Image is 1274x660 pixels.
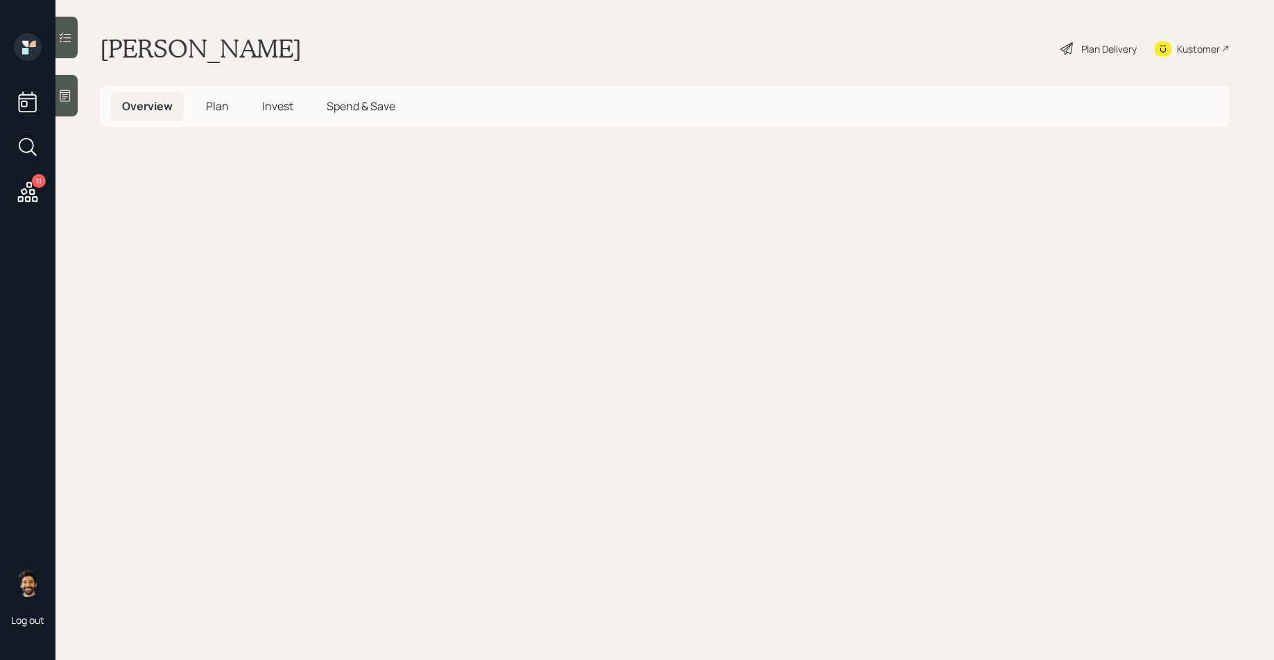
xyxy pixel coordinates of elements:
[100,33,302,64] h1: [PERSON_NAME]
[11,614,44,627] div: Log out
[206,98,229,114] span: Plan
[32,174,46,188] div: 11
[122,98,173,114] span: Overview
[262,98,293,114] span: Invest
[1177,42,1220,56] div: Kustomer
[327,98,395,114] span: Spend & Save
[14,569,42,597] img: eric-schwartz-headshot.png
[1081,42,1137,56] div: Plan Delivery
